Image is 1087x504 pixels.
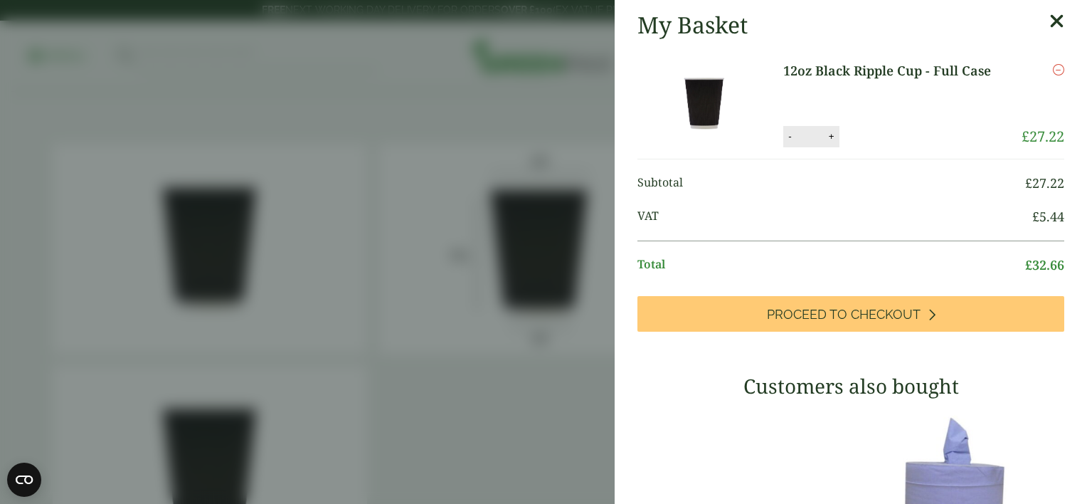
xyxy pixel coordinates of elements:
a: Proceed to Checkout [637,296,1064,332]
button: - [784,130,795,142]
bdi: 27.22 [1022,127,1064,146]
span: Subtotal [637,174,1025,193]
span: £ [1022,127,1029,146]
span: £ [1032,208,1039,225]
button: + [824,130,839,142]
span: VAT [637,207,1032,226]
span: Proceed to Checkout [767,307,921,322]
h2: My Basket [637,11,748,38]
span: Total [637,256,1025,275]
a: 12oz Black Ripple Cup - Full Case [783,61,1006,80]
bdi: 32.66 [1025,256,1064,273]
img: 12oz Black Ripple Cup-Full Case of-0 [640,61,768,147]
h3: Customers also bought [637,374,1064,399]
bdi: 27.22 [1025,174,1064,191]
a: Remove this item [1053,61,1064,78]
span: £ [1025,174,1032,191]
button: Open CMP widget [7,463,41,497]
bdi: 5.44 [1032,208,1064,225]
span: £ [1025,256,1032,273]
